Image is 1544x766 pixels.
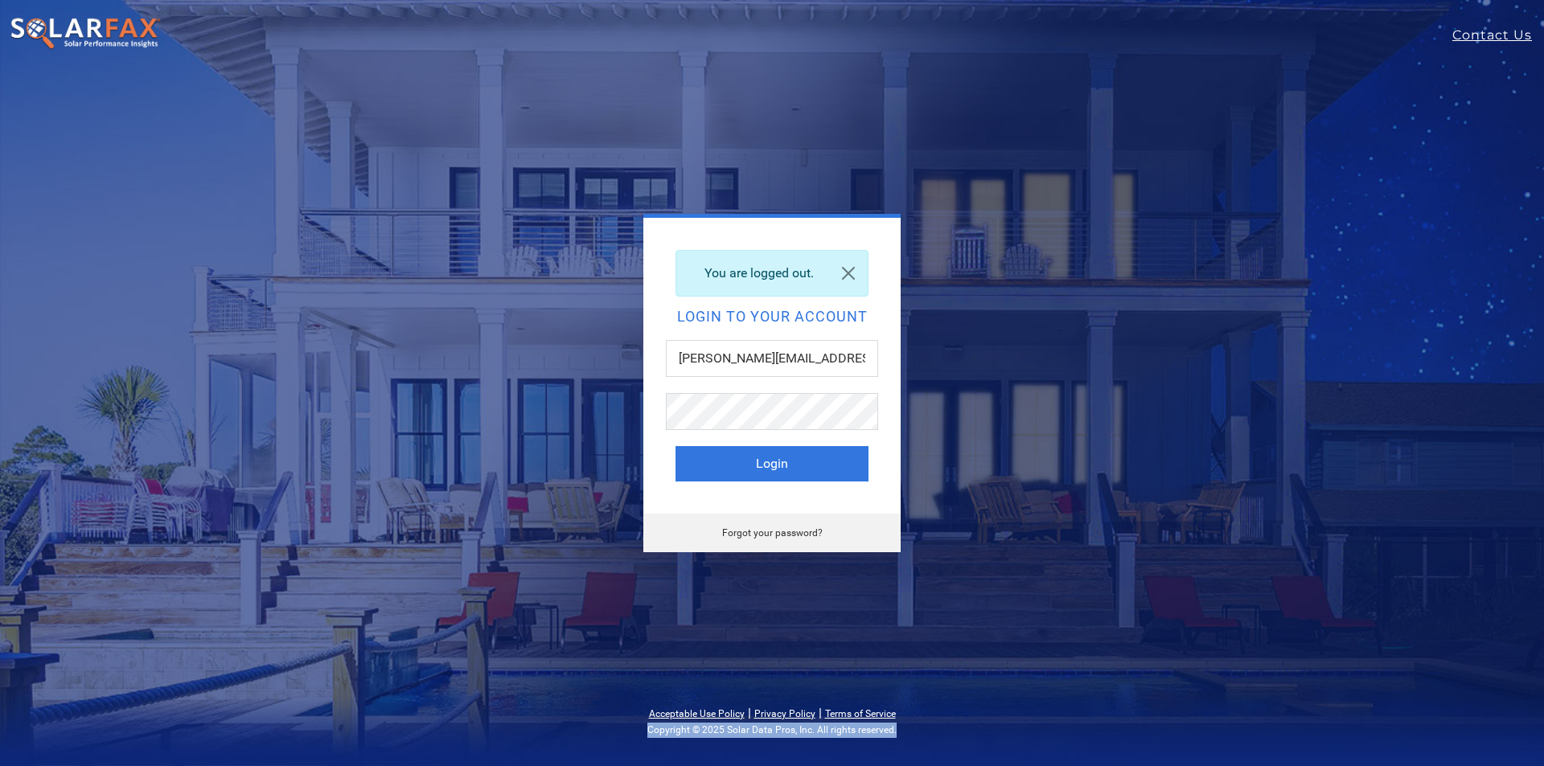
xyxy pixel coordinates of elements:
[754,708,815,719] a: Privacy Policy
[1452,26,1544,45] a: Contact Us
[748,705,751,720] span: |
[819,705,822,720] span: |
[649,708,745,719] a: Acceptable Use Policy
[829,251,868,296] a: Close
[10,17,161,51] img: SolarFax
[675,446,868,481] button: Login
[675,250,868,297] div: You are logged out.
[825,708,896,719] a: Terms of Service
[675,309,868,324] h2: Login to your account
[666,340,878,377] input: Email
[722,527,823,539] a: Forgot your password?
